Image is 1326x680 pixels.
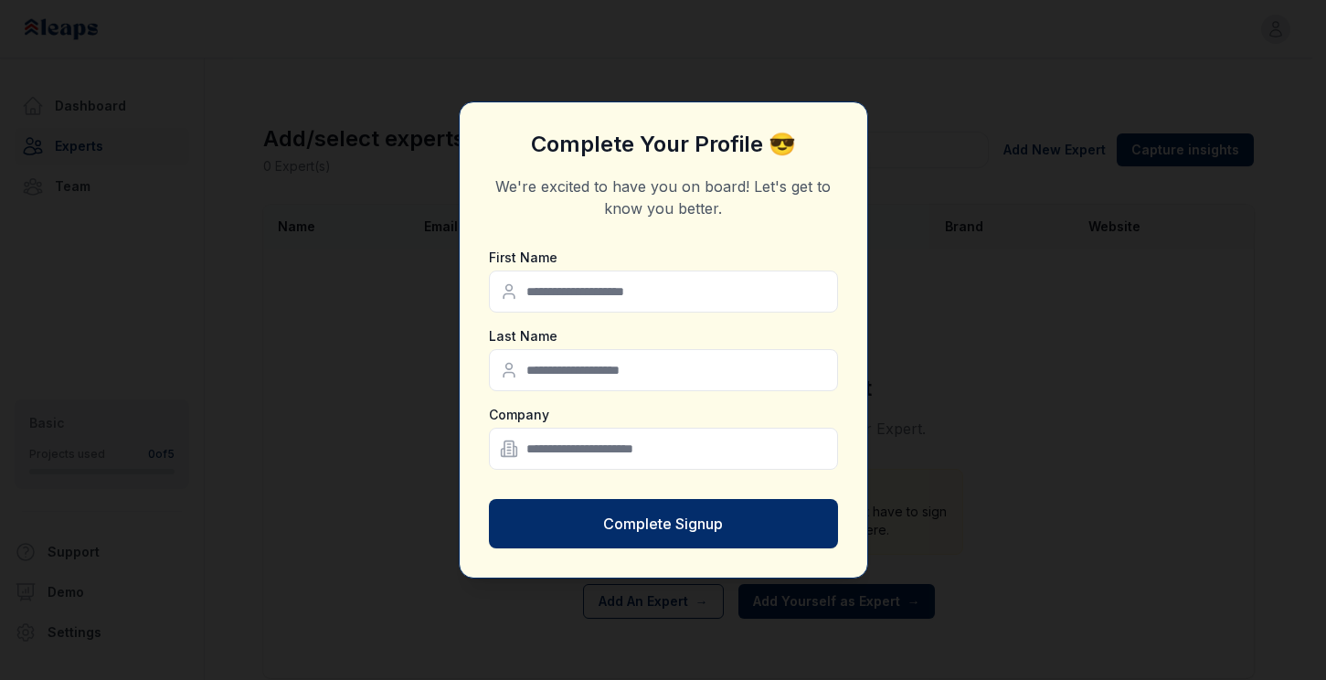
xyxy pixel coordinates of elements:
label: Last Name [489,327,838,345]
p: We're excited to have you on board! Let's get to know you better. [489,175,838,219]
label: Company [489,406,838,424]
button: Complete Signup [489,499,838,548]
label: First Name [489,249,838,267]
h3: Complete Your Profile 😎 [489,132,838,157]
